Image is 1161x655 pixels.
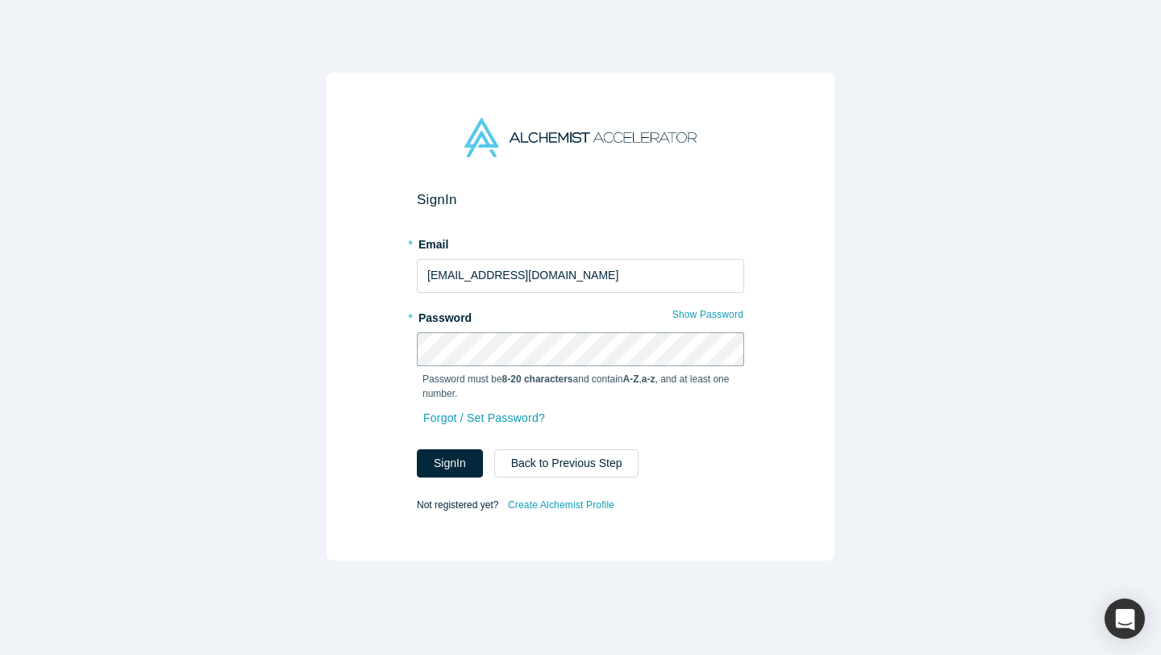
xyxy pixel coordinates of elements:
label: Password [417,304,744,327]
button: Back to Previous Step [494,449,639,478]
label: Email [417,231,744,253]
img: Alchemist Accelerator Logo [464,118,697,157]
a: Create Alchemist Profile [507,494,615,515]
button: Show Password [672,304,744,325]
strong: a-z [642,373,655,385]
span: Not registered yet? [417,499,498,510]
strong: A-Z [623,373,639,385]
strong: 8-20 characters [502,373,573,385]
a: Forgot / Set Password? [422,404,546,432]
h2: Sign In [417,191,744,208]
button: SignIn [417,449,483,478]
p: Password must be and contain , , and at least one number. [422,372,739,401]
